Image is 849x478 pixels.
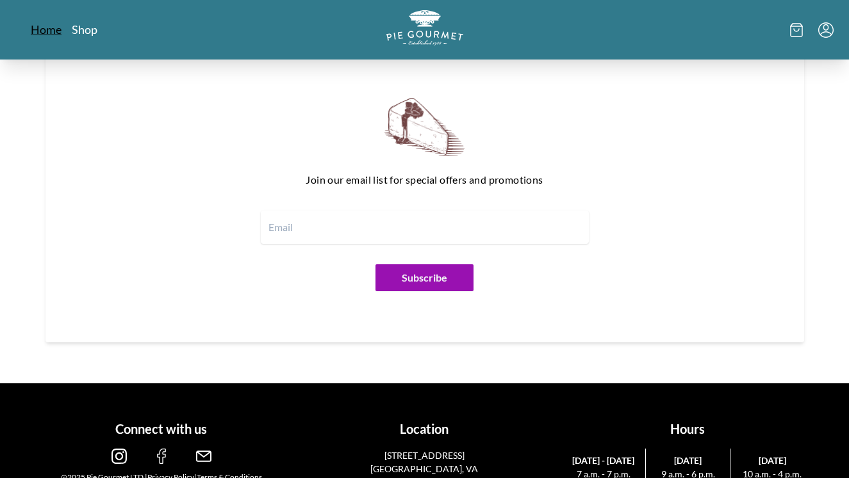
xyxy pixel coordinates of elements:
img: newsletter [384,98,465,155]
p: [STREET_ADDRESS] [361,449,488,462]
img: email [196,449,211,464]
h1: Connect with us [35,419,288,438]
button: Menu [818,22,834,38]
a: instagram [111,454,127,466]
img: facebook [154,449,169,464]
input: Email [261,211,589,244]
a: email [196,454,211,466]
h1: Hours [561,419,814,438]
span: [DATE] - [DATE] [566,454,641,467]
p: Join our email list for special offers and promotions [97,170,753,190]
a: Shop [72,22,97,37]
a: Logo [386,10,463,49]
span: [DATE] [736,454,809,467]
h1: Location [298,419,551,438]
a: Home [31,22,62,37]
button: Subscribe [375,264,474,291]
span: [DATE] [651,454,725,467]
img: instagram [111,449,127,464]
a: facebook [154,454,169,466]
img: logo [386,10,463,45]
